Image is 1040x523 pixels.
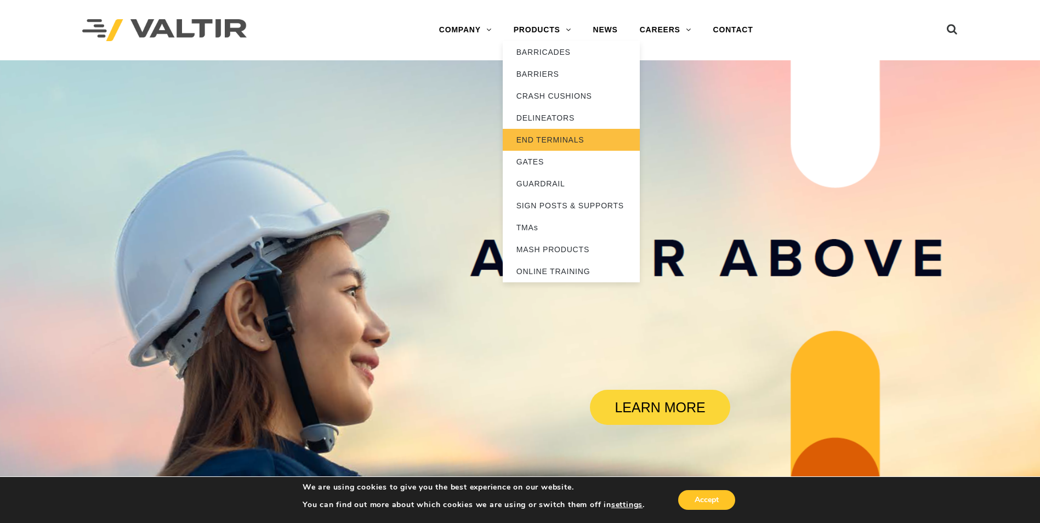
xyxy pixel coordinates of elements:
a: CRASH CUSHIONS [503,85,640,107]
button: Accept [678,490,735,510]
a: TMAs [503,217,640,238]
a: CAREERS [629,19,702,41]
a: SIGN POSTS & SUPPORTS [503,195,640,217]
a: BARRICADES [503,41,640,63]
a: ONLINE TRAINING [503,260,640,282]
a: GUARDRAIL [503,173,640,195]
a: PRODUCTS [503,19,582,41]
p: You can find out more about which cookies we are using or switch them off in . [303,500,645,510]
p: We are using cookies to give you the best experience on our website. [303,482,645,492]
button: settings [611,500,643,510]
a: COMPANY [428,19,503,41]
a: BARRIERS [503,63,640,85]
a: CONTACT [702,19,764,41]
a: DELINEATORS [503,107,640,129]
img: Valtir [82,19,247,42]
a: END TERMINALS [503,129,640,151]
a: LEARN MORE [590,390,730,425]
a: GATES [503,151,640,173]
a: MASH PRODUCTS [503,238,640,260]
a: NEWS [582,19,629,41]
